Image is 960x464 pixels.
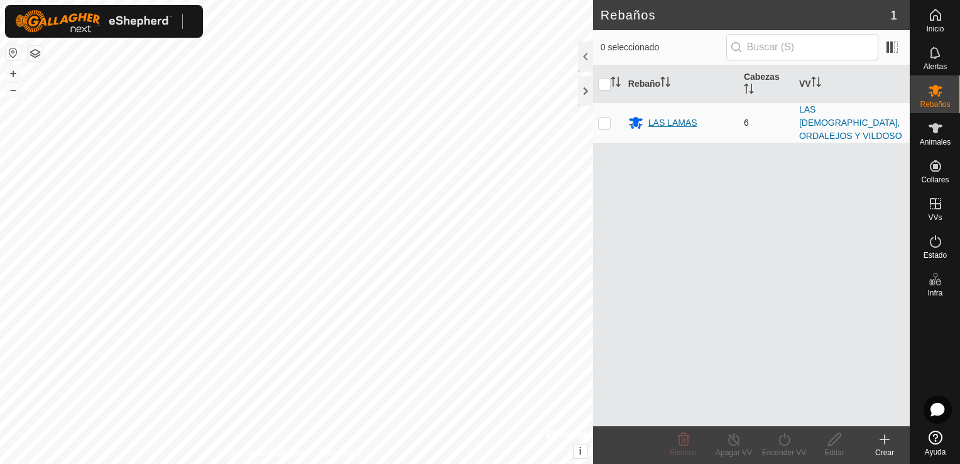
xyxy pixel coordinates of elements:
div: LAS LAMAS [648,116,697,130]
span: Eliminar [670,448,697,457]
button: Capas del Mapa [28,46,43,61]
img: Logo Gallagher [15,10,172,33]
button: Restablecer Mapa [6,45,21,60]
p-sorticon: Activar para ordenar [660,79,670,89]
span: Alertas [924,63,947,70]
div: Apagar VV [709,447,759,458]
span: 6 [744,118,749,128]
span: 1 [890,6,897,25]
h2: Rebaños [601,8,890,23]
a: Política de Privacidad [231,448,303,459]
span: Rebaños [920,101,950,108]
p-sorticon: Activar para ordenar [611,79,621,89]
a: Ayuda [910,426,960,461]
span: Infra [927,289,942,297]
span: 0 seleccionado [601,41,726,54]
a: LAS [DEMOGRAPHIC_DATA], ORDALEJOS Y VILDOSO [799,104,902,141]
button: + [6,66,21,81]
button: – [6,82,21,97]
span: Estado [924,251,947,259]
span: Animales [920,138,951,146]
span: Inicio [926,25,944,33]
input: Buscar (S) [726,34,878,60]
span: VVs [928,214,942,221]
th: Rebaño [623,65,739,103]
div: Crear [859,447,910,458]
button: i [574,445,587,458]
div: Encender VV [759,447,809,458]
span: i [579,446,582,456]
a: Contáctenos [319,448,361,459]
th: VV [794,65,910,103]
span: Collares [921,176,949,184]
th: Cabezas [739,65,794,103]
p-sorticon: Activar para ordenar [744,86,754,96]
span: Ayuda [925,448,946,456]
div: Editar [809,447,859,458]
p-sorticon: Activar para ordenar [811,79,821,89]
